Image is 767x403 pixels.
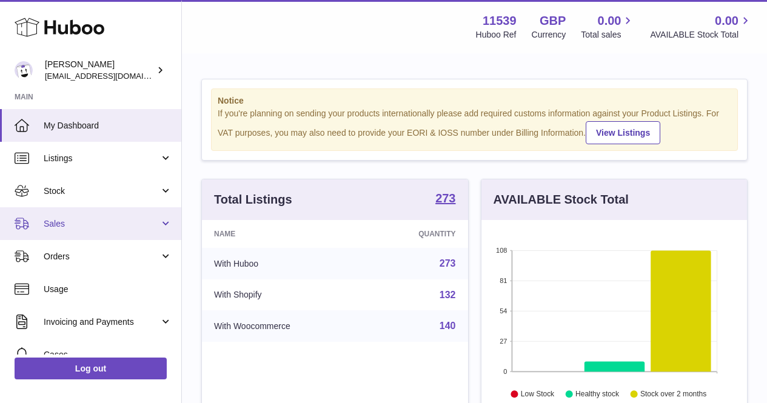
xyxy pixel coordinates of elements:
[496,247,507,254] text: 108
[532,29,566,41] div: Currency
[540,13,566,29] strong: GBP
[218,95,731,107] strong: Notice
[598,13,621,29] span: 0.00
[435,192,455,204] strong: 273
[218,108,731,144] div: If you're planning on sending your products internationally please add required customs informati...
[500,277,507,284] text: 81
[367,220,467,248] th: Quantity
[650,13,752,41] a: 0.00 AVAILABLE Stock Total
[214,192,292,208] h3: Total Listings
[44,218,159,230] span: Sales
[44,153,159,164] span: Listings
[575,390,620,398] text: Healthy stock
[202,248,367,279] td: With Huboo
[45,59,154,82] div: [PERSON_NAME]
[581,13,635,41] a: 0.00 Total sales
[483,13,517,29] strong: 11539
[640,390,706,398] text: Stock over 2 months
[44,251,159,262] span: Orders
[500,338,507,345] text: 27
[586,121,660,144] a: View Listings
[581,29,635,41] span: Total sales
[435,192,455,207] a: 273
[650,29,752,41] span: AVAILABLE Stock Total
[15,358,167,379] a: Log out
[44,316,159,328] span: Invoicing and Payments
[45,71,178,81] span: [EMAIL_ADDRESS][DOMAIN_NAME]
[44,185,159,197] span: Stock
[440,290,456,300] a: 132
[715,13,739,29] span: 0.00
[15,61,33,79] img: alperaslan1535@gmail.com
[500,307,507,315] text: 54
[494,192,629,208] h3: AVAILABLE Stock Total
[44,284,172,295] span: Usage
[202,310,367,342] td: With Woocommerce
[520,390,554,398] text: Low Stock
[440,258,456,268] a: 273
[503,368,507,375] text: 0
[440,321,456,331] a: 140
[202,220,367,248] th: Name
[476,29,517,41] div: Huboo Ref
[44,120,172,132] span: My Dashboard
[202,279,367,311] td: With Shopify
[44,349,172,361] span: Cases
